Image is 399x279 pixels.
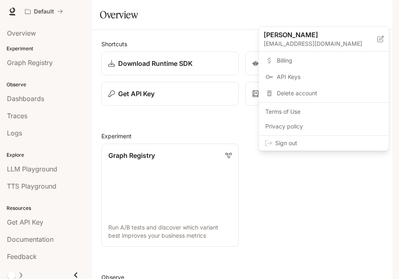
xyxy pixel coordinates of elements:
span: Sign out [275,139,382,147]
a: Billing [260,53,387,68]
div: Sign out [259,136,389,151]
a: Privacy policy [260,119,387,134]
span: Delete account [277,89,382,97]
a: Terms of Use [260,104,387,119]
span: Terms of Use [265,108,382,116]
p: [EMAIL_ADDRESS][DOMAIN_NAME] [264,40,377,48]
span: Billing [277,56,382,65]
span: API Keys [277,73,382,81]
div: [PERSON_NAME][EMAIL_ADDRESS][DOMAIN_NAME] [259,27,389,52]
div: Delete account [260,86,387,101]
span: Privacy policy [265,122,382,130]
p: [PERSON_NAME] [264,30,364,40]
a: API Keys [260,70,387,84]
